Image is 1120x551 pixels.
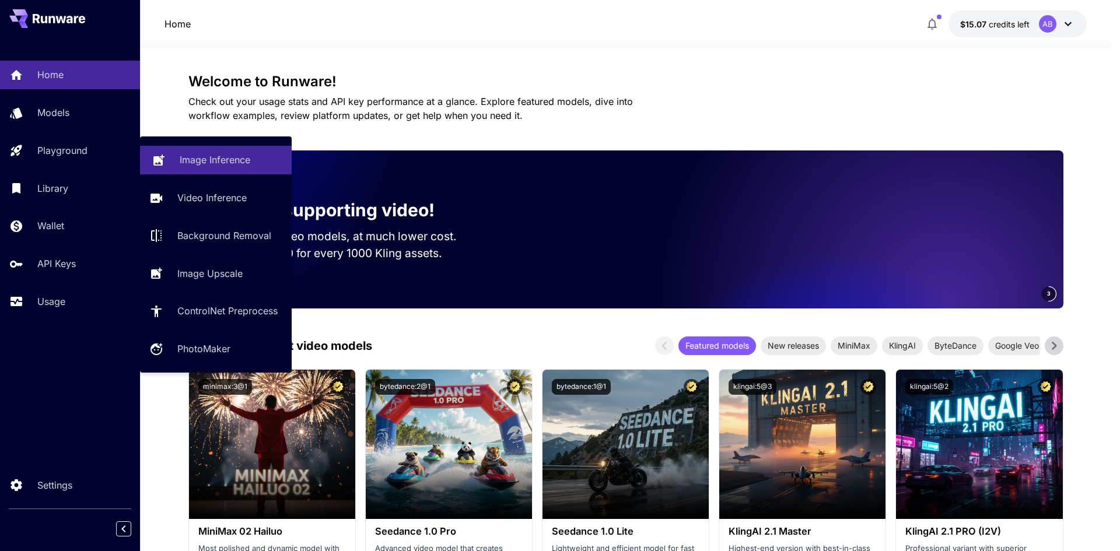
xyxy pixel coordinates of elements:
div: Collapse sidebar [125,518,140,539]
h3: KlingAI 2.1 PRO (I2V) [905,526,1053,537]
h3: MiniMax 02 Hailuo [198,526,346,537]
button: Collapse sidebar [116,521,131,536]
img: alt [896,370,1062,519]
button: klingai:5@2 [905,379,953,395]
span: Google Veo [988,339,1046,352]
p: Now supporting video! [240,197,435,223]
a: Image Inference [140,146,292,174]
h3: Welcome to Runware! [188,73,1063,90]
span: ByteDance [928,339,984,352]
p: Wallet [37,219,64,233]
p: PhotoMaker [177,342,230,356]
img: alt [189,370,355,519]
p: Video Inference [177,191,247,205]
button: $15.07163 [949,10,1087,37]
h3: KlingAI 2.1 Master [729,526,876,537]
img: alt [719,370,885,519]
a: Background Removal [140,222,292,250]
button: klingai:5@3 [729,379,776,395]
span: credits left [989,19,1030,29]
img: alt [366,370,532,519]
p: Home [164,17,191,31]
button: Certified Model – Vetted for best performance and includes a commercial license. [330,379,346,395]
h3: Seedance 1.0 Lite [552,526,699,537]
span: Featured models [678,339,756,352]
a: PhotoMaker [140,335,292,363]
p: Usage [37,294,65,308]
button: minimax:3@1 [198,379,252,395]
p: Home [37,68,64,82]
p: Models [37,106,69,120]
button: Certified Model – Vetted for best performance and includes a commercial license. [860,379,876,395]
p: Background Removal [177,229,271,243]
p: Run the best video models, at much lower cost. [207,228,479,245]
button: Certified Model – Vetted for best performance and includes a commercial license. [507,379,523,395]
h3: Seedance 1.0 Pro [375,526,523,537]
button: Certified Model – Vetted for best performance and includes a commercial license. [1038,379,1053,395]
span: MiniMax [831,339,877,352]
span: Check out your usage stats and API key performance at a glance. Explore featured models, dive int... [188,96,633,121]
a: ControlNet Preprocess [140,297,292,325]
div: AB [1039,15,1056,33]
span: $15.07 [960,19,989,29]
button: bytedance:1@1 [552,379,611,395]
p: Playground [37,143,87,157]
p: Save up to $500 for every 1000 Kling assets. [207,245,479,262]
a: Image Upscale [140,259,292,287]
nav: breadcrumb [164,17,191,31]
img: alt [542,370,709,519]
span: New releases [761,339,826,352]
div: $15.07163 [960,18,1030,30]
p: Library [37,181,68,195]
p: Image Upscale [177,266,243,280]
button: Certified Model – Vetted for best performance and includes a commercial license. [684,379,699,395]
a: Video Inference [140,184,292,212]
p: API Keys [37,257,76,271]
p: Image Inference [180,153,250,167]
button: bytedance:2@1 [375,379,435,395]
span: 3 [1047,289,1051,298]
p: Settings [37,478,72,492]
p: ControlNet Preprocess [177,304,278,318]
span: KlingAI [882,339,923,352]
